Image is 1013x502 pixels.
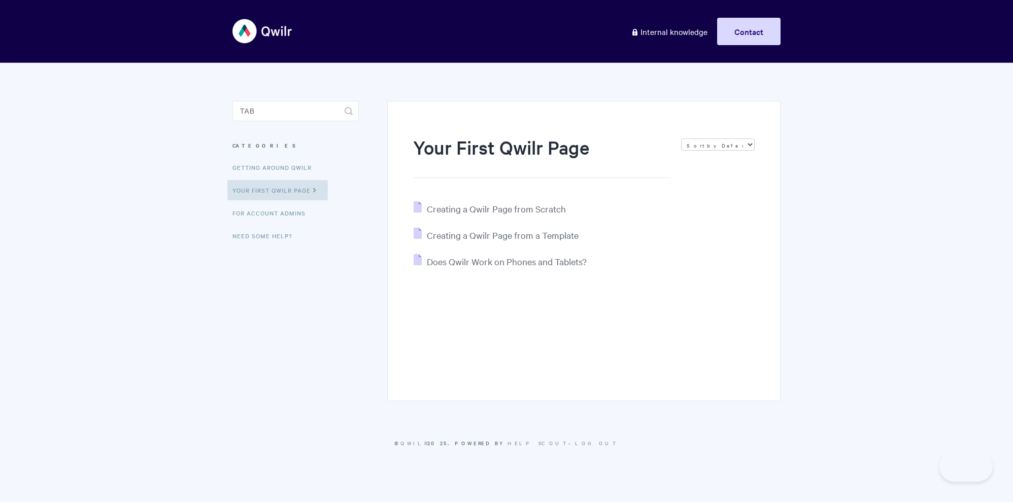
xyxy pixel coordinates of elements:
span: Creating a Qwilr Page from Scratch [427,203,566,214]
a: Your First Qwilr Page [227,180,328,200]
span: Powered by [455,439,568,447]
a: Qwilr [400,439,427,447]
input: Search [232,101,359,121]
a: Creating a Qwilr Page from Scratch [414,203,566,214]
a: Help Scout [508,439,568,447]
a: Log Out [575,439,619,447]
a: Creating a Qwilr Page from a Template [414,229,579,241]
a: Does Qwilr Work on Phones and Tablets? [414,256,587,267]
h3: Categories [232,136,359,155]
a: Need Some Help? [232,226,300,246]
a: Contact [717,18,781,45]
img: Qwilr Help Center [232,12,293,50]
a: Internal knowledge [623,18,715,45]
span: Does Qwilr Work on Phones and Tablets? [427,256,587,267]
h1: Your First Qwilr Page [413,134,671,178]
a: For Account Admins [232,203,313,223]
a: Getting Around Qwilr [232,157,319,177]
iframe: Toggle Customer Support [939,451,993,482]
p: © 2025. - [232,439,781,448]
select: Page reloads on selection [681,138,755,151]
span: Creating a Qwilr Page from a Template [427,229,579,241]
